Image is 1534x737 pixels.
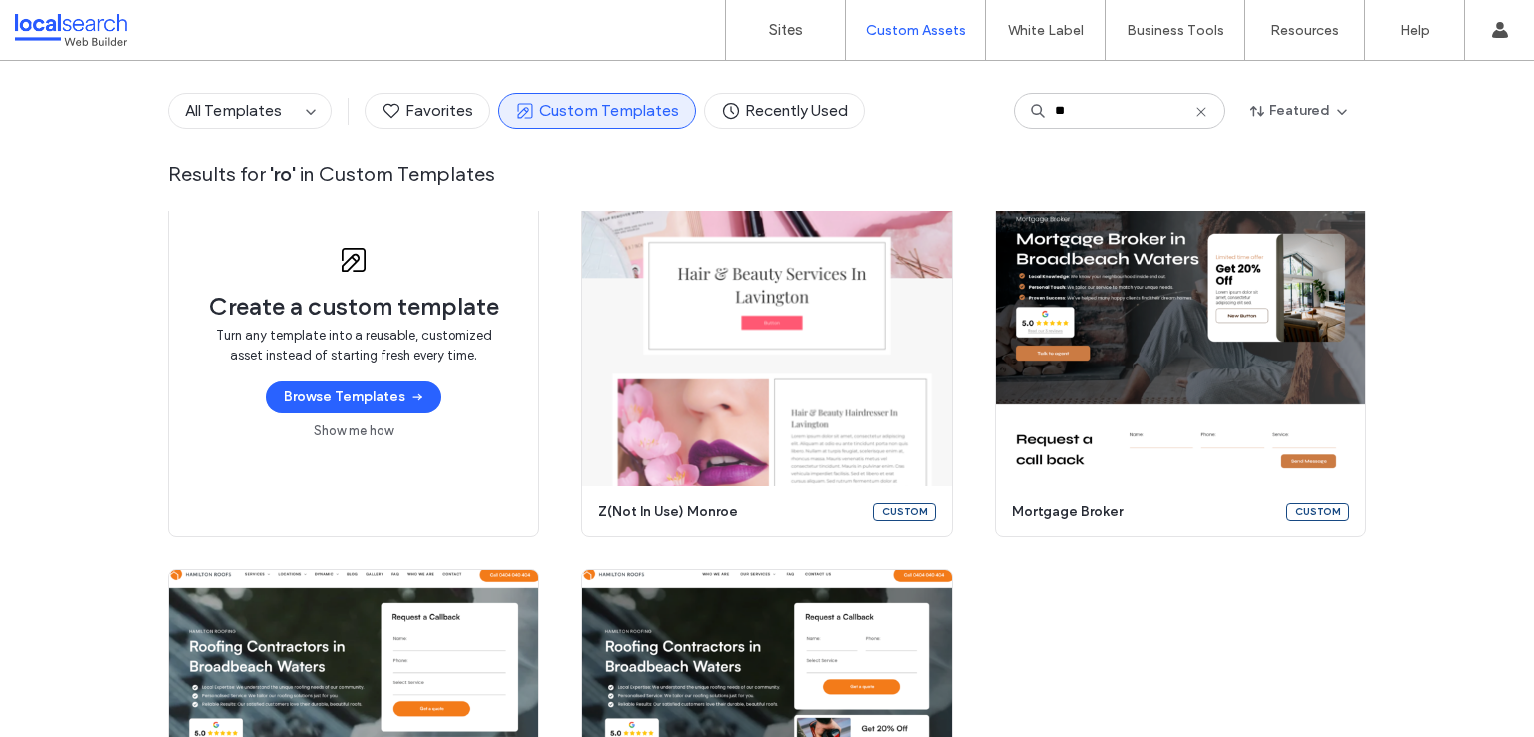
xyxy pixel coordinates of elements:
[1270,22,1339,39] label: Resources
[1008,22,1084,39] label: White Label
[45,14,86,32] span: Help
[314,421,393,441] a: Show me how
[769,21,803,39] label: Sites
[209,326,498,366] span: Turn any template into a reusable, customized asset instead of starting fresh every time.
[1286,503,1349,521] div: Custom
[382,100,473,122] span: Favorites
[1012,502,1274,522] span: mortgage broker
[866,22,966,39] label: Custom Assets
[598,502,861,522] span: z(not in use) monroe
[498,93,696,129] button: Custom Templates
[209,292,499,322] span: Create a custom template
[1233,95,1366,127] button: Featured
[168,161,1366,187] span: Results for in Custom Templates
[721,100,848,122] span: Recently Used
[515,100,679,122] span: Custom Templates
[873,503,936,521] div: Custom
[1400,22,1430,39] label: Help
[704,93,865,129] button: Recently Used
[1127,22,1224,39] label: Business Tools
[169,94,299,128] button: All Templates
[365,93,490,129] button: Favorites
[266,381,441,413] button: Browse Templates
[185,101,282,120] span: All Templates
[270,162,296,186] span: ' ro '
